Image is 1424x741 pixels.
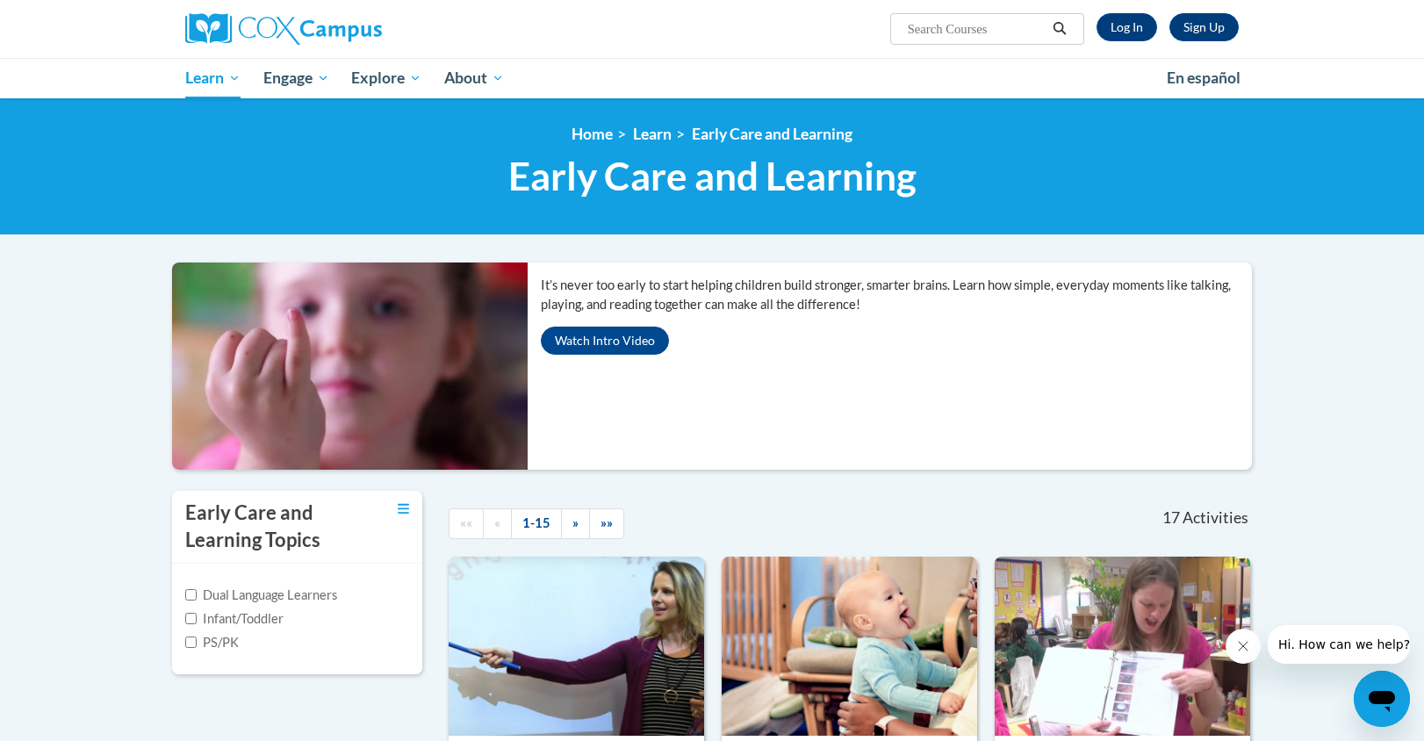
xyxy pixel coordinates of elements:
[601,515,613,530] span: »»
[1046,18,1073,40] button: Search
[444,68,504,89] span: About
[494,515,500,530] span: «
[433,58,515,98] a: About
[185,613,197,624] input: Checkbox for Options
[1097,13,1157,41] a: Log In
[185,68,241,89] span: Learn
[995,557,1250,736] img: Course Logo
[1155,60,1252,97] a: En español
[906,18,1046,40] input: Search Courses
[185,589,197,601] input: Checkbox for Options
[483,508,512,539] a: Previous
[263,68,329,89] span: Engage
[185,586,337,605] label: Dual Language Learners
[1268,625,1410,664] iframe: Message from company
[1354,671,1410,727] iframe: Button to launch messaging window
[508,153,917,199] span: Early Care and Learning
[1169,13,1239,41] a: Register
[589,508,624,539] a: End
[185,13,519,45] a: Cox Campus
[351,68,421,89] span: Explore
[692,125,852,143] a: Early Care and Learning
[185,637,197,648] input: Checkbox for Options
[1162,508,1180,528] span: 17
[252,58,341,98] a: Engage
[561,508,590,539] a: Next
[541,276,1252,314] p: It’s never too early to start helping children build stronger, smarter brains. Learn how simple, ...
[460,515,472,530] span: ««
[174,58,252,98] a: Learn
[449,557,704,736] img: Course Logo
[722,557,977,736] img: Course Logo
[1183,508,1248,528] span: Activities
[1167,68,1241,87] span: En español
[541,327,669,355] button: Watch Intro Video
[633,125,672,143] a: Learn
[185,13,382,45] img: Cox Campus
[159,58,1265,98] div: Main menu
[449,508,484,539] a: Begining
[185,633,239,652] label: PS/PK
[398,500,409,519] a: Toggle collapse
[340,58,433,98] a: Explore
[572,515,579,530] span: »
[1226,629,1261,664] iframe: Close message
[572,125,613,143] a: Home
[185,500,352,554] h3: Early Care and Learning Topics
[511,508,562,539] a: 1-15
[185,609,284,629] label: Infant/Toddler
